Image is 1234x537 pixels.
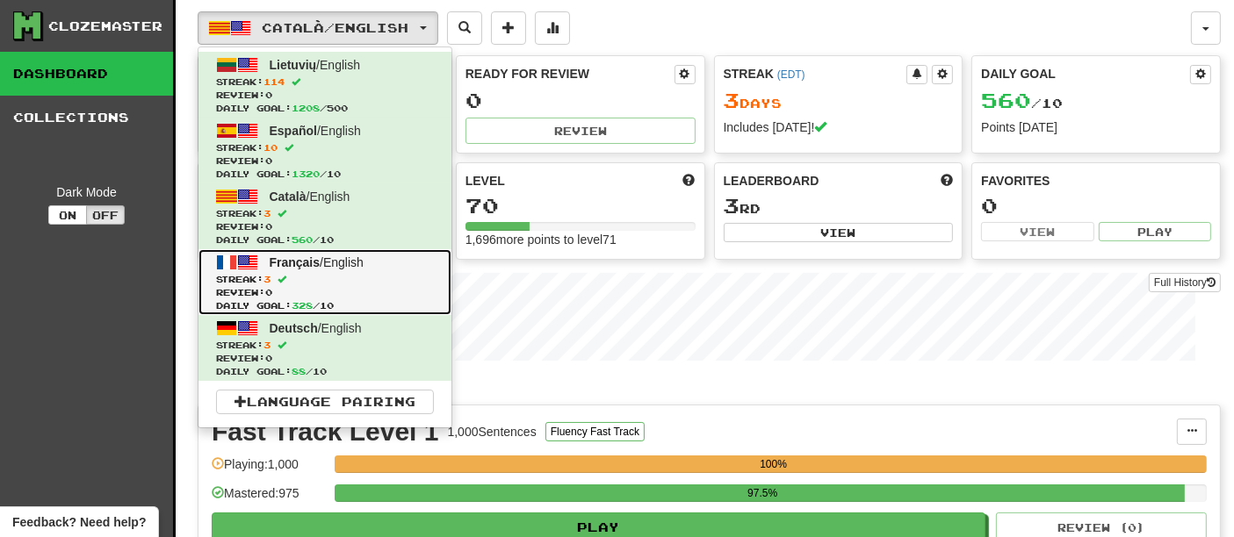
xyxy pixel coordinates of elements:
button: Review [465,118,696,144]
span: 10 [263,142,278,153]
div: Playing: 1,000 [212,455,326,484]
button: Search sentences [447,11,482,45]
div: Dark Mode [13,183,160,201]
div: 70 [465,195,696,217]
button: Play [1099,222,1211,241]
div: 0 [981,195,1211,217]
div: Favorites [981,172,1211,190]
span: / English [270,58,360,72]
a: (EDT) [777,68,805,81]
span: Daily Goal: / 500 [216,102,434,115]
button: Off [86,205,125,225]
span: Streak: [216,75,434,89]
div: Day s [724,89,954,112]
span: / 10 [981,96,1063,111]
a: Full History [1149,273,1221,292]
div: Fast Track Level 1 [212,419,439,445]
div: Mastered: 975 [212,484,326,513]
span: 3 [263,208,271,218]
span: 3 [263,274,271,284]
span: 328 [292,300,313,311]
div: 0 [465,89,696,111]
span: / English [270,124,361,138]
span: Streak: [216,141,434,154]
span: Daily Goal: / 10 [216,299,434,312]
span: Daily Goal: / 10 [216,233,434,247]
span: Review: 0 [216,154,434,168]
div: Points [DATE] [981,118,1211,136]
div: Ready for Review [465,65,675,82]
span: Daily Goal: / 10 [216,168,434,181]
span: / English [270,190,350,204]
div: Includes [DATE]! [724,118,954,136]
button: View [981,222,1093,241]
span: 114 [263,76,285,87]
span: 560 [292,234,313,245]
span: / English [270,255,364,269]
span: Français [270,255,321,269]
a: Español/EnglishStreak:10 Review:0Daily Goal:1320/10 [198,118,451,183]
span: Review: 0 [216,286,434,299]
button: On [48,205,87,225]
span: 88 [292,366,306,376]
button: More stats [535,11,570,45]
span: Level [465,172,505,190]
button: View [724,223,954,242]
a: Language Pairing [216,390,434,414]
button: Add sentence to collection [491,11,526,45]
span: 560 [981,88,1031,112]
span: 3 [724,88,740,112]
span: Español [270,124,317,138]
a: Lietuvių/EnglishStreak:114 Review:0Daily Goal:1208/500 [198,52,451,118]
p: In Progress [198,378,1221,396]
span: 1320 [292,168,320,179]
div: 97.5% [340,484,1185,502]
span: Deutsch [270,321,318,335]
span: 1208 [292,103,320,113]
div: rd [724,195,954,218]
div: 1,000 Sentences [448,423,537,440]
span: Open feedback widget [12,513,146,531]
span: Català / English [263,20,409,35]
div: 100% [340,455,1207,473]
div: Clozemaster [48,18,162,35]
button: Català/English [198,11,438,45]
span: Lietuvių [270,58,317,72]
span: This week in points, UTC [941,172,953,190]
span: Streak: [216,207,434,220]
span: / English [270,321,362,335]
span: Review: 0 [216,352,434,365]
span: Daily Goal: / 10 [216,365,434,378]
div: Streak [724,65,907,82]
span: Review: 0 [216,220,434,233]
div: 1,696 more points to level 71 [465,231,696,248]
a: Deutsch/EnglishStreak:3 Review:0Daily Goal:88/10 [198,315,451,381]
span: Català [270,190,307,204]
span: 3 [724,193,740,218]
span: Leaderboard [724,172,819,190]
span: Streak: [216,339,434,352]
a: Català/EnglishStreak:3 Review:0Daily Goal:560/10 [198,183,451,249]
button: Fluency Fast Track [545,422,645,441]
span: Streak: [216,273,434,286]
span: 3 [263,340,271,350]
span: Score more points to level up [683,172,696,190]
span: Review: 0 [216,89,434,102]
a: Français/EnglishStreak:3 Review:0Daily Goal:328/10 [198,249,451,315]
div: Daily Goal [981,65,1190,84]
